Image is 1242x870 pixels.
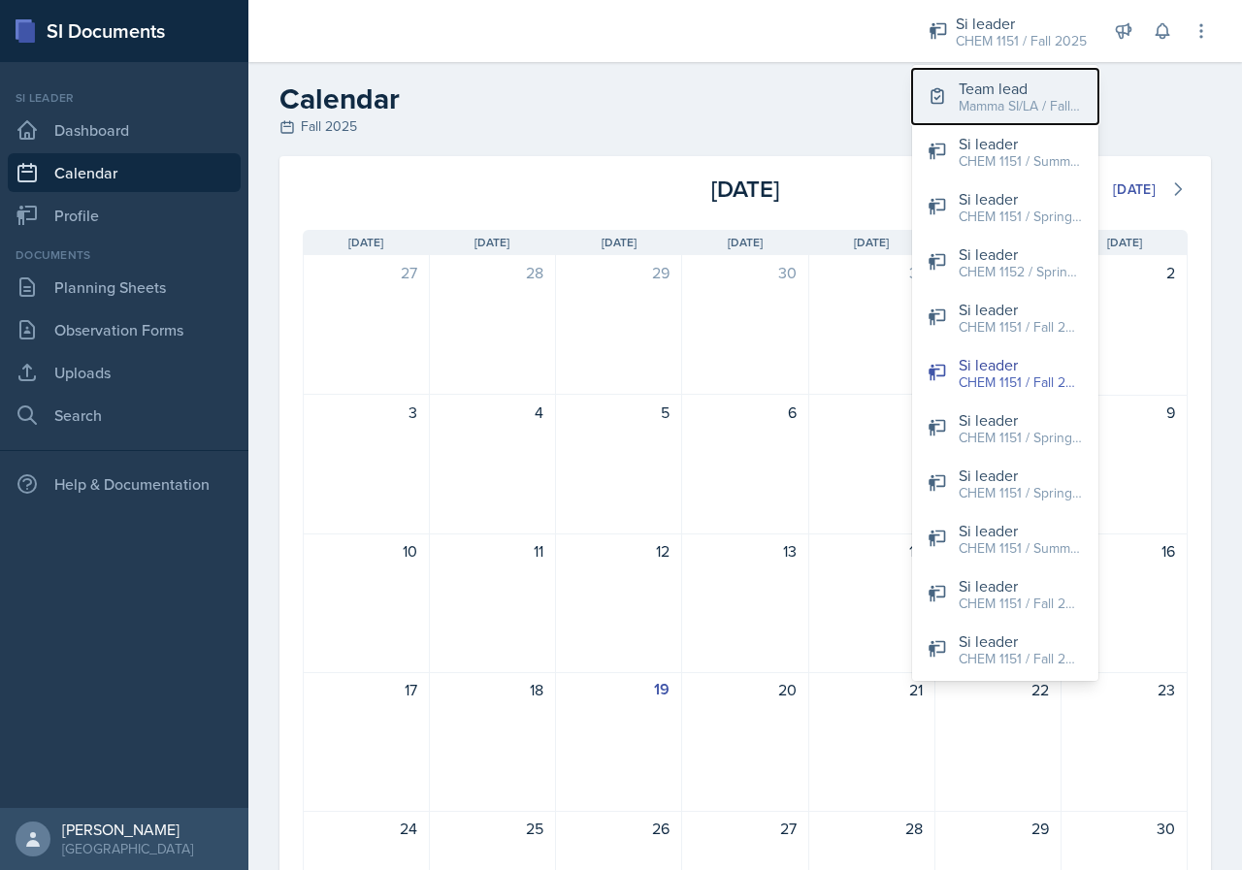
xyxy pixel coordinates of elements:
a: Profile [8,196,241,235]
div: 5 [568,401,670,424]
button: Si leader CHEM 1152 / Spring 2025 [912,235,1098,290]
div: 7 [821,401,923,424]
div: Si leader [959,242,1083,266]
button: Si leader CHEM 1151 / Spring 2025 [912,401,1098,456]
div: 9 [1073,401,1175,424]
div: CHEM 1152 / Spring 2025 [959,262,1083,282]
div: [DATE] [598,172,893,207]
div: Si leader [959,408,1083,432]
div: Documents [8,246,241,264]
a: Search [8,396,241,435]
div: 24 [315,817,417,840]
div: 31 [821,261,923,284]
span: [DATE] [474,234,509,251]
div: [GEOGRAPHIC_DATA] [62,839,193,858]
div: CHEM 1151 / Fall 2025 [956,31,1087,51]
a: Planning Sheets [8,268,241,306]
div: 28 [821,817,923,840]
button: Si leader CHEM 1151 / Summer 2023 [912,511,1098,566]
div: 6 [694,401,796,424]
div: 28 [441,261,543,284]
a: Calendar [8,153,241,192]
div: [DATE] [1113,181,1156,197]
div: 17 [315,678,417,701]
div: 29 [947,817,1049,840]
div: Si leader [8,89,241,107]
div: 19 [568,678,670,701]
button: Si leader CHEM 1151 / Spring 2023 [912,456,1098,511]
button: Si leader CHEM 1151 / Spring 2024 [912,179,1098,235]
div: Fall 2025 [279,116,1211,137]
button: Team lead Mamma SI/LA / Fall 2025 [912,69,1098,124]
div: CHEM 1151 / Fall 2024 [959,649,1083,669]
div: 4 [441,401,543,424]
div: Team lead [959,77,1083,100]
div: [PERSON_NAME] [62,820,193,839]
button: Si leader CHEM 1151 / Summer 2024 [912,124,1098,179]
div: 26 [568,817,670,840]
div: Si leader [959,187,1083,210]
span: [DATE] [728,234,763,251]
div: Si leader [959,353,1083,376]
div: CHEM 1151 / Fall 2025 [959,372,1083,393]
a: Uploads [8,353,241,392]
div: 2 [1073,261,1175,284]
div: Si leader [959,132,1083,155]
button: Si leader CHEM 1151 / Fall 2024 [912,622,1098,677]
div: 14 [821,539,923,563]
div: CHEM 1151 / Fall 2023 [959,594,1083,614]
div: Help & Documentation [8,465,241,503]
span: [DATE] [602,234,637,251]
div: 27 [315,261,417,284]
button: Si leader CHEM 1151 / Fall 2023 [912,566,1098,622]
div: 29 [568,261,670,284]
div: 22 [947,678,1049,701]
div: CHEM 1151 / Spring 2025 [959,428,1083,448]
button: [DATE] [1100,173,1168,206]
div: 21 [821,678,923,701]
a: Dashboard [8,111,241,149]
div: CHEM 1151 / Fall 2022 [959,317,1083,338]
div: 11 [441,539,543,563]
div: Mamma SI/LA / Fall 2025 [959,96,1083,116]
button: Si leader CHEM 1151 / Fall 2025 [912,345,1098,401]
div: 30 [1073,817,1175,840]
div: CHEM 1151 / Summer 2024 [959,151,1083,172]
div: 27 [694,817,796,840]
div: Si leader [959,629,1083,653]
div: CHEM 1151 / Summer 2023 [959,538,1083,559]
div: Si leader [959,464,1083,487]
a: Observation Forms [8,310,241,349]
span: [DATE] [348,234,383,251]
div: 23 [1073,678,1175,701]
h2: Calendar [279,81,1211,116]
div: 12 [568,539,670,563]
div: CHEM 1151 / Spring 2024 [959,207,1083,227]
div: 30 [694,261,796,284]
div: 3 [315,401,417,424]
div: 20 [694,678,796,701]
div: 18 [441,678,543,701]
span: [DATE] [854,234,889,251]
button: Si leader CHEM 1151 / Fall 2022 [912,290,1098,345]
div: 13 [694,539,796,563]
div: CHEM 1151 / Spring 2023 [959,483,1083,503]
div: 10 [315,539,417,563]
div: 16 [1073,539,1175,563]
div: Si leader [956,12,1087,35]
div: 25 [441,817,543,840]
div: Si leader [959,298,1083,321]
span: [DATE] [1107,234,1142,251]
div: Si leader [959,574,1083,597]
div: Si leader [959,519,1083,542]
